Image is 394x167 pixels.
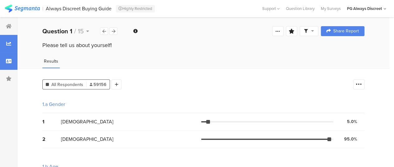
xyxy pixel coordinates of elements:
div: 1 [42,118,61,125]
img: segmanta logo [5,5,40,12]
div: Always Discreet Buying Guide [46,6,112,12]
span: / [74,26,76,36]
span: [DEMOGRAPHIC_DATA] [61,136,113,143]
div: 2 [42,136,61,143]
span: [DEMOGRAPHIC_DATA] [61,118,113,125]
div: PG Always Discreet [347,6,382,12]
b: Question 1 [42,26,72,36]
span: All Respondents [51,81,83,88]
a: Question Library [283,6,318,12]
span: Results [44,58,58,64]
span: 59156 [90,81,107,88]
div: Highly Restricted [116,5,155,12]
div: | [42,5,43,12]
div: 1.a Gender [42,101,65,108]
div: 5.0% [347,118,357,125]
div: 95.0% [344,136,357,142]
span: 15 [78,26,84,36]
span: Share Report [333,29,359,33]
div: Please tell us about yourself! [42,41,364,49]
div: Support [262,4,280,13]
a: My Surveys [318,6,344,12]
